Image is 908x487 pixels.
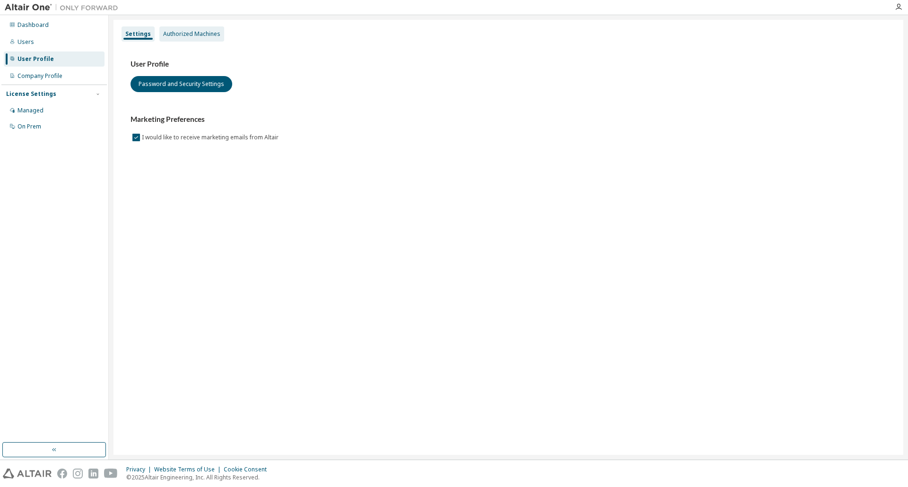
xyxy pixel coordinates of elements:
[17,21,49,29] div: Dashboard
[88,469,98,478] img: linkedin.svg
[224,466,272,473] div: Cookie Consent
[17,123,41,130] div: On Prem
[17,107,44,114] div: Managed
[163,30,220,38] div: Authorized Machines
[17,72,62,80] div: Company Profile
[131,60,886,69] h3: User Profile
[142,132,280,143] label: I would like to receive marketing emails from Altair
[126,473,272,481] p: © 2025 Altair Engineering, Inc. All Rights Reserved.
[17,55,54,63] div: User Profile
[5,3,123,12] img: Altair One
[131,76,232,92] button: Password and Security Settings
[57,469,67,478] img: facebook.svg
[154,466,224,473] div: Website Terms of Use
[104,469,118,478] img: youtube.svg
[126,466,154,473] div: Privacy
[17,38,34,46] div: Users
[131,115,886,124] h3: Marketing Preferences
[125,30,151,38] div: Settings
[3,469,52,478] img: altair_logo.svg
[6,90,56,98] div: License Settings
[73,469,83,478] img: instagram.svg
